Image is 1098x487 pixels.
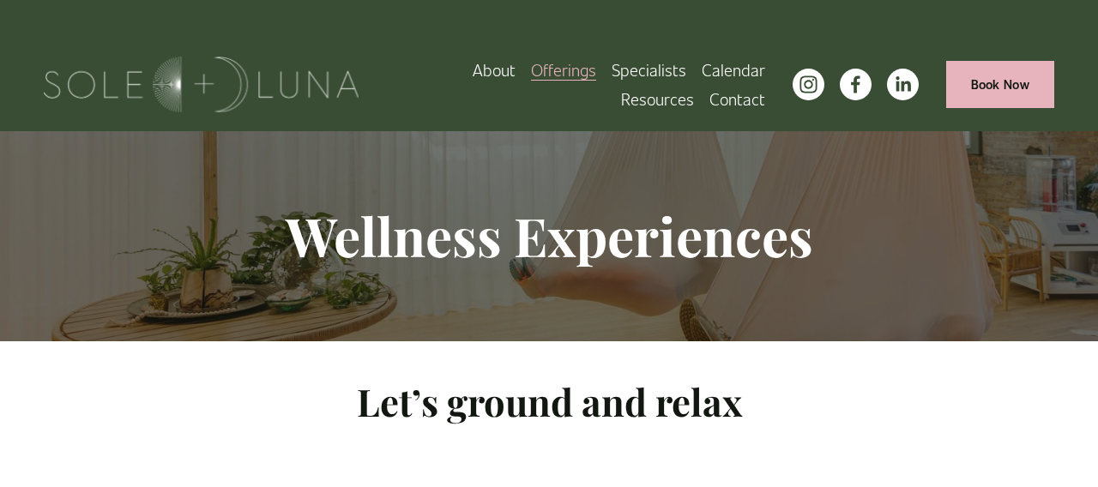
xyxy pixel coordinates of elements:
[793,69,824,100] a: instagram-unauth
[887,69,919,100] a: LinkedIn
[531,55,596,84] a: folder dropdown
[170,203,927,268] h1: Wellness Experiences
[946,61,1054,108] a: Book Now
[702,55,765,84] a: Calendar
[709,84,765,113] a: Contact
[621,86,694,112] span: Resources
[840,69,872,100] a: facebook-unauth
[297,377,802,426] h2: Let’s ground and relax
[621,84,694,113] a: folder dropdown
[44,57,359,112] img: Sole + Luna
[612,55,686,84] a: Specialists
[531,57,596,83] span: Offerings
[473,55,516,84] a: About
